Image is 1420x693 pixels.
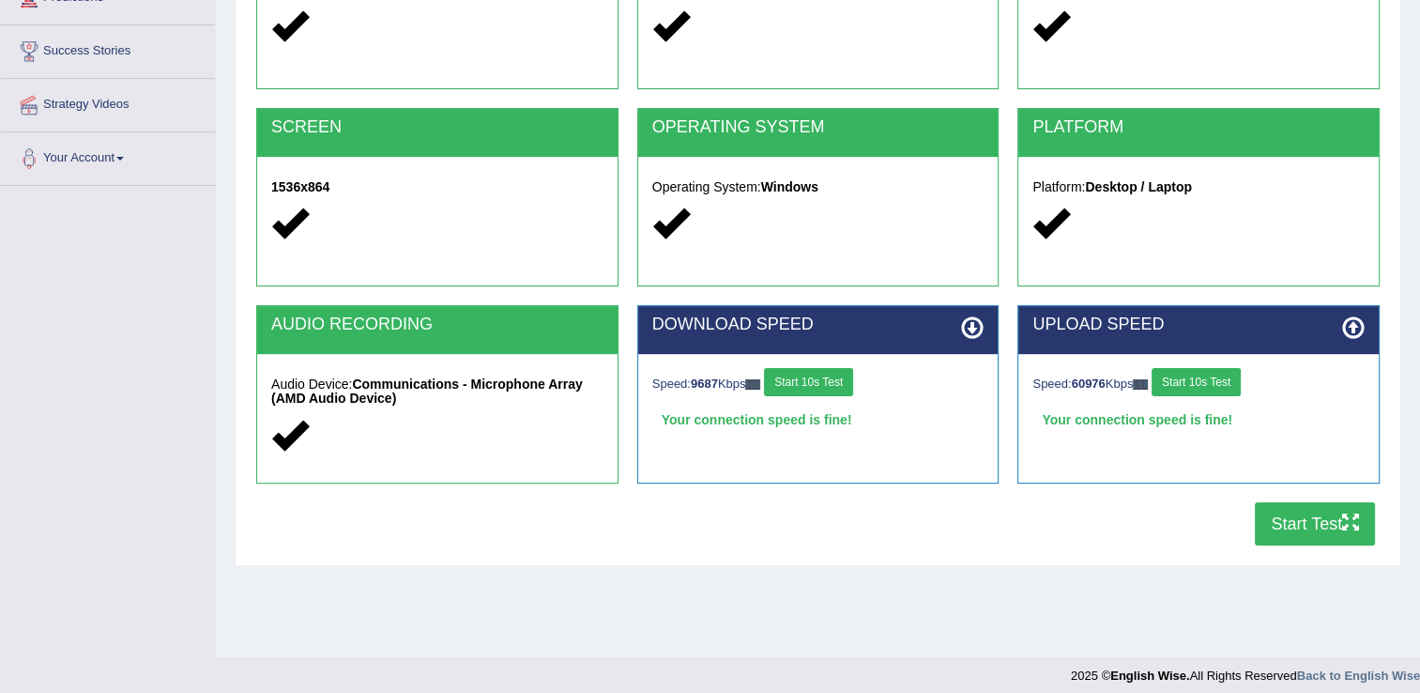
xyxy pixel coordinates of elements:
[761,179,818,194] strong: Windows
[1133,379,1148,390] img: ajax-loader-fb-connection.gif
[652,368,985,401] div: Speed: Kbps
[271,316,603,334] h2: AUDIO RECORDING
[1032,180,1365,194] h5: Platform:
[652,180,985,194] h5: Operating System:
[691,377,718,391] strong: 9687
[1072,377,1106,391] strong: 60976
[652,118,985,137] h2: OPERATING SYSTEM
[1032,368,1365,401] div: Speed: Kbps
[1297,669,1420,683] a: Back to English Wise
[652,406,985,434] div: Your connection speed is fine!
[1,132,215,179] a: Your Account
[1,79,215,126] a: Strategy Videos
[1,25,215,72] a: Success Stories
[271,179,329,194] strong: 1536x864
[1032,316,1365,334] h2: UPLOAD SPEED
[271,377,583,406] strong: Communications - Microphone Array (AMD Audio Device)
[1255,502,1375,546] button: Start Test
[271,377,603,407] h5: Audio Device:
[652,316,985,334] h2: DOWNLOAD SPEED
[1032,406,1365,434] div: Your connection speed is fine!
[271,118,603,137] h2: SCREEN
[764,368,853,396] button: Start 10s Test
[1085,179,1192,194] strong: Desktop / Laptop
[745,379,760,390] img: ajax-loader-fb-connection.gif
[1110,669,1189,683] strong: English Wise.
[1152,368,1241,396] button: Start 10s Test
[1071,657,1420,685] div: 2025 © All Rights Reserved
[1032,118,1365,137] h2: PLATFORM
